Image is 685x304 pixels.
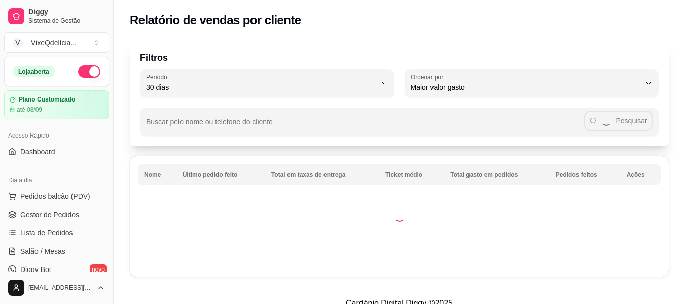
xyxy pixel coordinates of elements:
[20,191,90,201] span: Pedidos balcão (PDV)
[146,73,170,81] label: Período
[78,65,100,78] button: Alterar Status
[405,69,659,97] button: Ordenar porMaior valor gasto
[4,261,109,278] a: Diggy Botnovo
[13,66,55,77] div: Loja aberta
[28,284,93,292] span: [EMAIL_ADDRESS][DOMAIN_NAME]
[20,147,55,157] span: Dashboard
[20,228,73,238] span: Lista de Pedidos
[140,69,394,97] button: Período30 dias
[411,82,641,92] span: Maior valor gasto
[140,51,659,65] p: Filtros
[20,264,51,275] span: Diggy Bot
[17,106,42,114] article: até 08/09
[130,12,301,28] h2: Relatório de vendas por cliente
[4,32,109,53] button: Select a team
[20,210,79,220] span: Gestor de Pedidos
[13,38,23,48] span: V
[4,90,109,119] a: Plano Customizadoaté 08/09
[31,38,77,48] div: VixeQdelícia ...
[4,4,109,28] a: DiggySistema de Gestão
[4,172,109,188] div: Dia a dia
[4,127,109,144] div: Acesso Rápido
[4,207,109,223] a: Gestor de Pedidos
[411,73,447,81] label: Ordenar por
[4,276,109,300] button: [EMAIL_ADDRESS][DOMAIN_NAME]
[394,212,405,222] div: Loading
[20,246,65,256] span: Salão / Mesas
[4,188,109,205] button: Pedidos balcão (PDV)
[4,243,109,259] a: Salão / Mesas
[28,17,105,25] span: Sistema de Gestão
[4,144,109,160] a: Dashboard
[28,8,105,17] span: Diggy
[4,225,109,241] a: Lista de Pedidos
[146,121,584,131] input: Buscar pelo nome ou telefone do cliente
[19,96,75,104] article: Plano Customizado
[146,82,376,92] span: 30 dias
